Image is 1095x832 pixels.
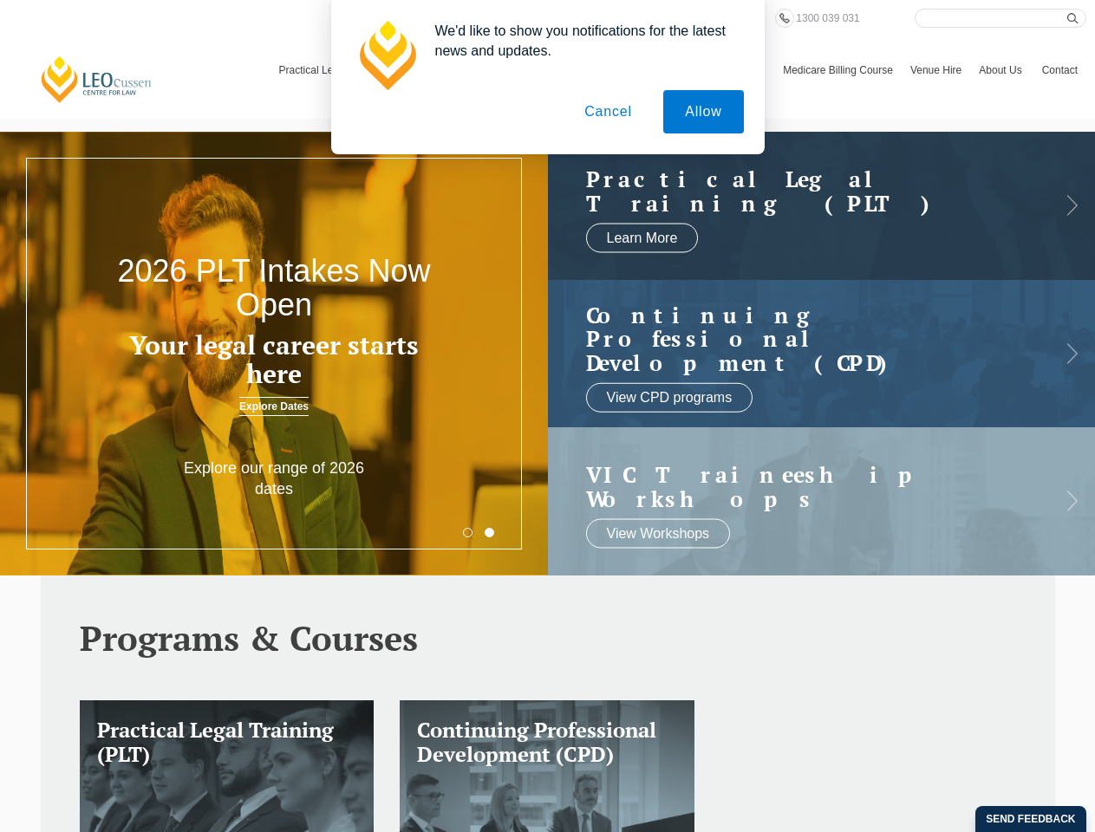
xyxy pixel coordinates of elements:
[352,21,421,90] img: notification icon
[563,90,654,133] button: Cancel
[421,21,744,61] div: We'd like to show you notifications for the latest news and updates.
[165,458,384,499] p: Explore our range of 2026 dates
[586,302,1023,374] h2: Continuing Professional Development (CPD)
[586,167,1023,215] a: Practical LegalTraining (PLT)
[586,519,731,549] a: View Workshops
[663,90,743,133] button: Allow
[586,224,699,253] a: Learn More
[417,718,677,768] h3: Continuing Professional Development (CPD)
[586,167,1023,215] h2: Practical Legal Training (PLT)
[485,528,494,537] button: 2
[97,718,357,768] h3: Practical Legal Training (PLT)
[586,463,1023,510] a: VIC Traineeship Workshops
[239,397,309,416] a: Explore Dates
[586,383,753,413] a: View CPD programs
[109,254,438,322] h2: 2026 PLT Intakes Now Open
[586,302,1023,374] a: Continuing ProfessionalDevelopment (CPD)
[109,331,438,388] h3: Your legal career starts here
[463,528,473,537] button: 1
[80,619,1016,657] h2: Programs & Courses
